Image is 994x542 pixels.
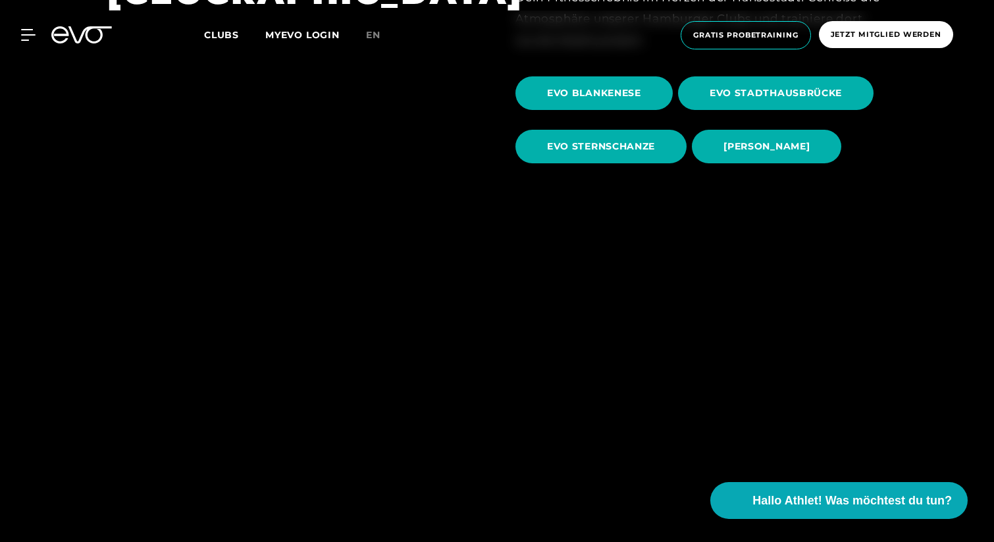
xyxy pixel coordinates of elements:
span: EVO STERNSCHANZE [547,140,655,153]
span: en [366,29,380,41]
span: EVO BLANKENESE [547,86,641,100]
a: [PERSON_NAME] [692,120,847,173]
span: Jetzt Mitglied werden [831,29,941,40]
a: EVO STADTHAUSBRÜCKE [678,67,879,120]
span: [PERSON_NAME] [723,140,810,153]
a: Jetzt Mitglied werden [815,21,957,49]
a: Clubs [204,28,265,41]
a: EVO BLANKENESE [515,67,678,120]
button: Hallo Athlet! Was möchtest du tun? [710,482,968,519]
a: MYEVO LOGIN [265,29,340,41]
a: EVO STERNSCHANZE [515,120,692,173]
span: Clubs [204,29,239,41]
a: en [366,28,396,43]
span: EVO STADTHAUSBRÜCKE [710,86,842,100]
span: Gratis Probetraining [693,30,798,41]
span: Hallo Athlet! Was möchtest du tun? [752,492,952,510]
a: Gratis Probetraining [677,21,815,49]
